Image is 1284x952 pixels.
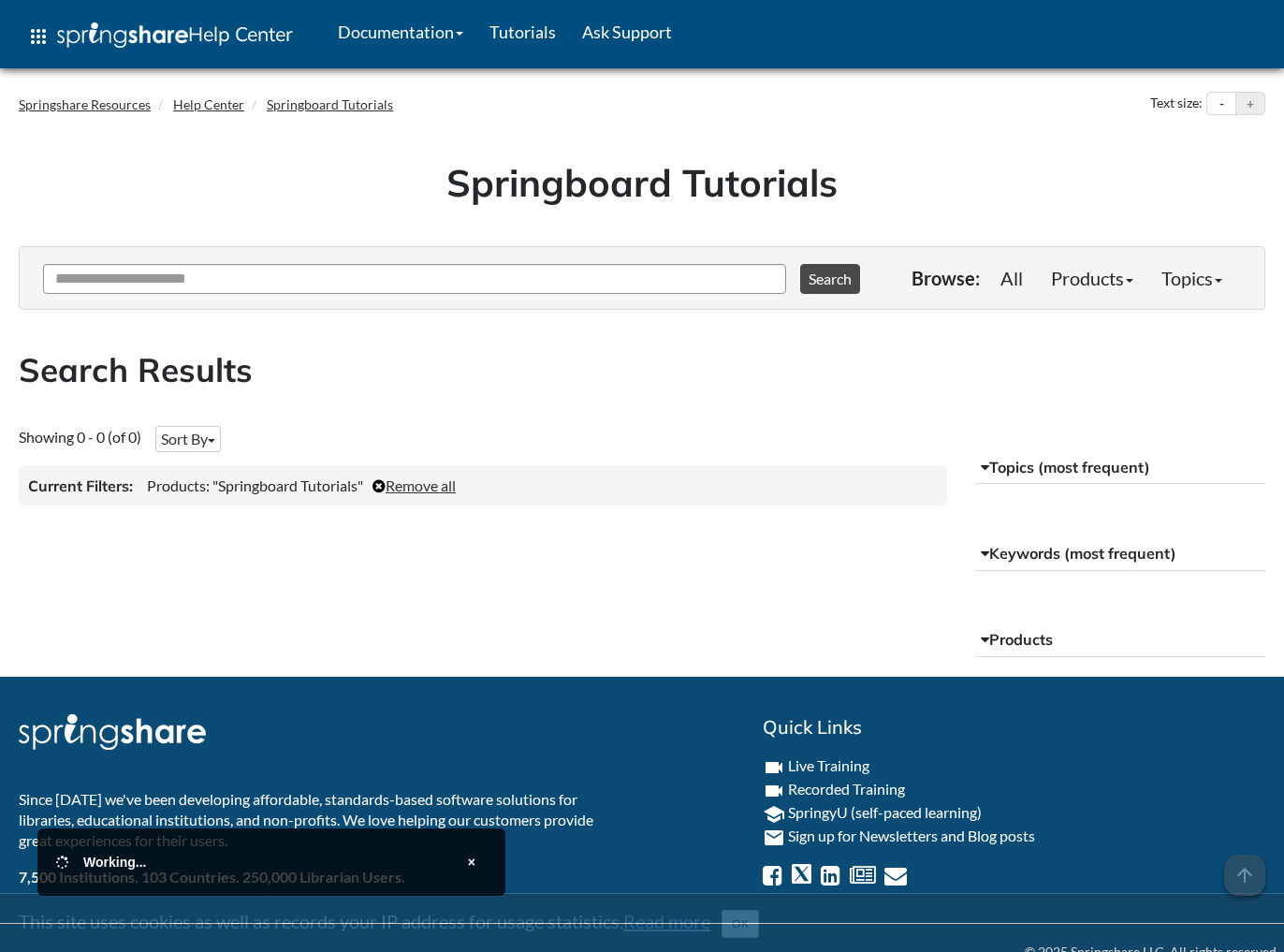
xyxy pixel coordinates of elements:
[27,25,50,48] span: apps
[19,789,628,852] p: Since [DATE] we've been developing affordable, standards-based software solutions for libraries, ...
[188,22,293,46] span: Help Center
[83,855,146,870] span: Working...
[800,264,860,294] button: Search
[173,96,244,112] a: Help Center
[788,803,982,821] a: SpringyU (self-paced learning)
[1207,93,1235,115] button: Decrease text size
[975,451,1266,485] button: Topics (most frequent)
[19,868,405,886] b: 7,500 Institutions. 103 Countries. 250,000 Librarian Users.
[788,756,869,774] a: Live Training
[28,476,133,496] h3: Current Filters
[476,8,569,55] a: Tutorials
[763,756,785,779] i: videocam
[212,476,363,494] span: "Springboard Tutorials"
[19,347,1265,393] h2: Search Results
[569,8,685,55] a: Ask Support
[763,780,785,802] i: videocam
[975,537,1266,571] button: Keywords (most frequent)
[763,714,1266,740] h2: Quick Links
[57,22,188,48] img: Springshare
[14,8,306,65] a: apps Help Center
[155,426,221,452] button: Sort By
[457,847,487,877] button: Close
[788,780,905,798] a: Recorded Training
[19,714,206,750] img: Springshare
[1236,93,1264,115] button: Increase text size
[147,476,210,494] span: Products:
[912,265,980,291] p: Browse:
[1146,92,1206,116] div: Text size:
[33,156,1251,209] h1: Springboard Tutorials
[19,428,141,446] span: Showing 0 - 0 (of 0)
[986,259,1037,297] a: All
[623,910,710,932] a: Read more
[19,96,151,112] a: Springshare Resources
[372,476,456,494] a: Remove all
[788,827,1035,844] a: Sign up for Newsletters and Blog posts
[1037,259,1147,297] a: Products
[763,827,785,849] i: email
[325,8,476,55] a: Documentation
[1147,259,1236,297] a: Topics
[1224,855,1265,896] span: arrow_upward
[1224,857,1265,879] a: arrow_upward
[267,96,393,112] a: Springboard Tutorials
[975,623,1266,657] button: Products
[763,803,785,826] i: school
[722,910,759,938] button: Close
